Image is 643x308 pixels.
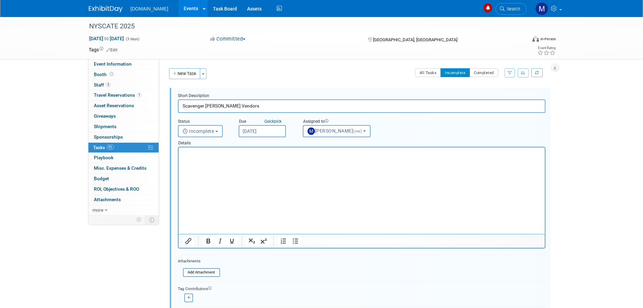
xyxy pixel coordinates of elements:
a: Asset Reservations [88,101,159,111]
input: Due Date [239,125,286,137]
i: Quick [264,119,274,124]
iframe: Rich Text Area [179,147,545,234]
td: Tags [89,46,117,53]
button: Incomplete [440,68,470,77]
div: Short Description [178,93,545,99]
button: Superscript [258,236,269,246]
button: Italic [214,236,226,246]
button: Incomplete [178,125,223,137]
button: Subscript [246,236,258,246]
a: Travel Reservations1 [88,90,159,100]
span: (3 days) [125,37,139,41]
a: Misc. Expenses & Credits [88,163,159,173]
a: Edit [106,48,117,52]
span: 1 [137,93,142,98]
span: 0% [107,145,114,150]
button: Insert/edit link [183,236,194,246]
div: Tag Contributors [178,285,545,292]
a: Tasks0% [88,143,159,153]
a: Staff3 [88,80,159,90]
a: Giveaways [88,111,159,121]
button: Numbered list [278,236,289,246]
a: Quickpick [263,119,283,124]
button: Completed [470,68,498,77]
a: Booth [88,70,159,80]
a: Refresh [531,68,543,77]
span: to [103,36,110,41]
div: Details [178,137,545,147]
button: Committed [208,35,248,43]
span: [DOMAIN_NAME] [131,6,168,11]
div: Status [178,119,229,125]
span: [DATE] [DATE] [89,35,124,42]
button: [PERSON_NAME](me) [303,125,371,137]
div: NYSCATE 2025 [87,20,516,32]
span: 3 [106,82,111,87]
span: Playbook [94,155,113,160]
a: Shipments [88,122,159,132]
span: [PERSON_NAME] [307,128,363,134]
img: Format-Inperson.png [532,36,539,42]
span: Staff [94,82,111,88]
span: Search [505,6,520,11]
button: Bold [203,236,214,246]
div: Event Rating [537,46,556,50]
span: Asset Reservations [94,103,134,108]
div: Attachments [178,258,220,264]
input: Name of task or a short description [178,99,545,113]
span: Event Information [94,61,132,67]
img: ExhibitDay [89,6,123,13]
span: more [92,207,103,213]
span: Sponsorships [94,134,123,140]
span: Travel Reservations [94,92,142,98]
a: Playbook [88,153,159,163]
button: Bullet list [290,236,301,246]
span: ROI, Objectives & ROO [94,186,139,192]
div: Due [239,119,293,125]
span: [GEOGRAPHIC_DATA], [GEOGRAPHIC_DATA] [373,37,457,42]
div: In-Person [540,37,556,42]
a: Sponsorships [88,132,159,142]
span: Giveaways [94,113,116,119]
button: All Tasks [415,68,441,77]
td: Toggle Event Tabs [145,215,159,224]
a: Budget [88,174,159,184]
div: Assigned to [303,119,387,125]
button: Underline [226,236,238,246]
span: Budget [94,176,109,181]
span: (me) [353,129,362,134]
span: Misc. Expenses & Credits [94,165,146,171]
td: Personalize Event Tab Strip [133,215,145,224]
button: New Task [169,68,200,79]
span: Shipments [94,124,116,129]
a: Search [495,3,527,15]
div: Event Format [487,35,556,45]
a: more [88,205,159,215]
img: Mark Menzella [535,2,548,15]
span: Booth not reserved yet [108,72,115,77]
span: Tasks [93,145,114,150]
span: Incomplete [183,128,214,134]
a: ROI, Objectives & ROO [88,184,159,194]
span: Attachments [94,197,121,202]
a: Attachments [88,195,159,205]
span: Booth [94,72,115,77]
a: Event Information [88,59,159,69]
